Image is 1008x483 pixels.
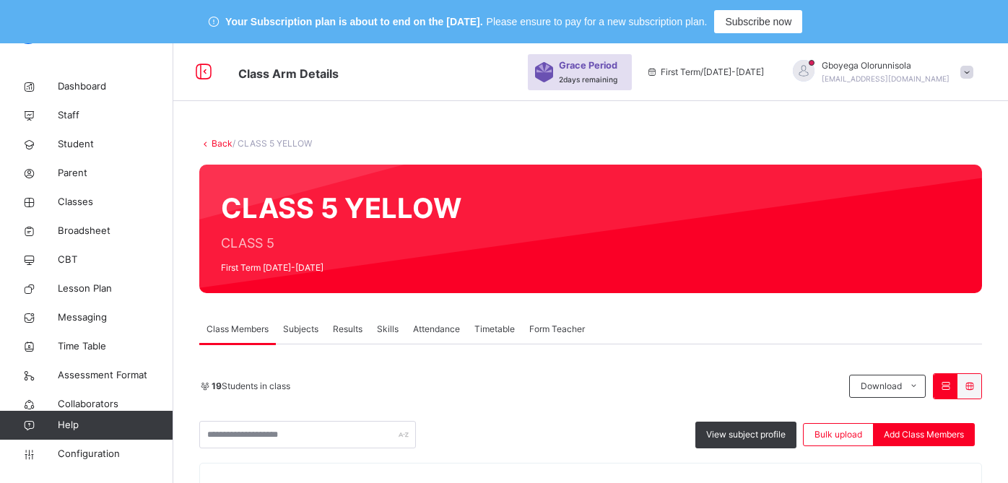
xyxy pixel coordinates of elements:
[207,323,269,336] span: Class Members
[58,447,173,461] span: Configuration
[706,428,786,441] span: View subject profile
[58,310,173,325] span: Messaging
[861,380,902,393] span: Download
[238,66,339,81] span: Class Arm Details
[58,137,173,152] span: Student
[377,323,399,336] span: Skills
[58,108,173,123] span: Staff
[725,14,791,30] span: Subscribe now
[58,418,173,432] span: Help
[559,75,617,84] span: 2 days remaining
[221,261,461,274] span: First Term [DATE]-[DATE]
[58,79,173,94] span: Dashboard
[233,138,312,149] span: / CLASS 5 YELLOW
[559,58,617,72] span: Grace Period
[58,253,173,267] span: CBT
[333,323,362,336] span: Results
[814,428,862,441] span: Bulk upload
[529,323,585,336] span: Form Teacher
[58,195,173,209] span: Classes
[283,323,318,336] span: Subjects
[646,66,764,79] span: session/term information
[212,380,290,393] span: Students in class
[212,380,222,391] b: 19
[58,166,173,180] span: Parent
[884,428,964,441] span: Add Class Members
[778,59,981,85] div: GboyegaOlorunnisola
[535,62,553,82] img: sticker-purple.71386a28dfed39d6af7621340158ba97.svg
[58,224,173,238] span: Broadsheet
[212,138,233,149] a: Back
[225,14,482,30] span: Your Subscription plan is about to end on the [DATE].
[58,397,173,412] span: Collaborators
[822,74,950,83] span: [EMAIL_ADDRESS][DOMAIN_NAME]
[58,282,173,296] span: Lesson Plan
[413,323,460,336] span: Attendance
[474,323,515,336] span: Timetable
[822,59,950,72] span: Gboyega Olorunnisola
[58,339,173,354] span: Time Table
[58,368,173,383] span: Assessment Format
[487,14,708,30] span: Please ensure to pay for a new subscription plan.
